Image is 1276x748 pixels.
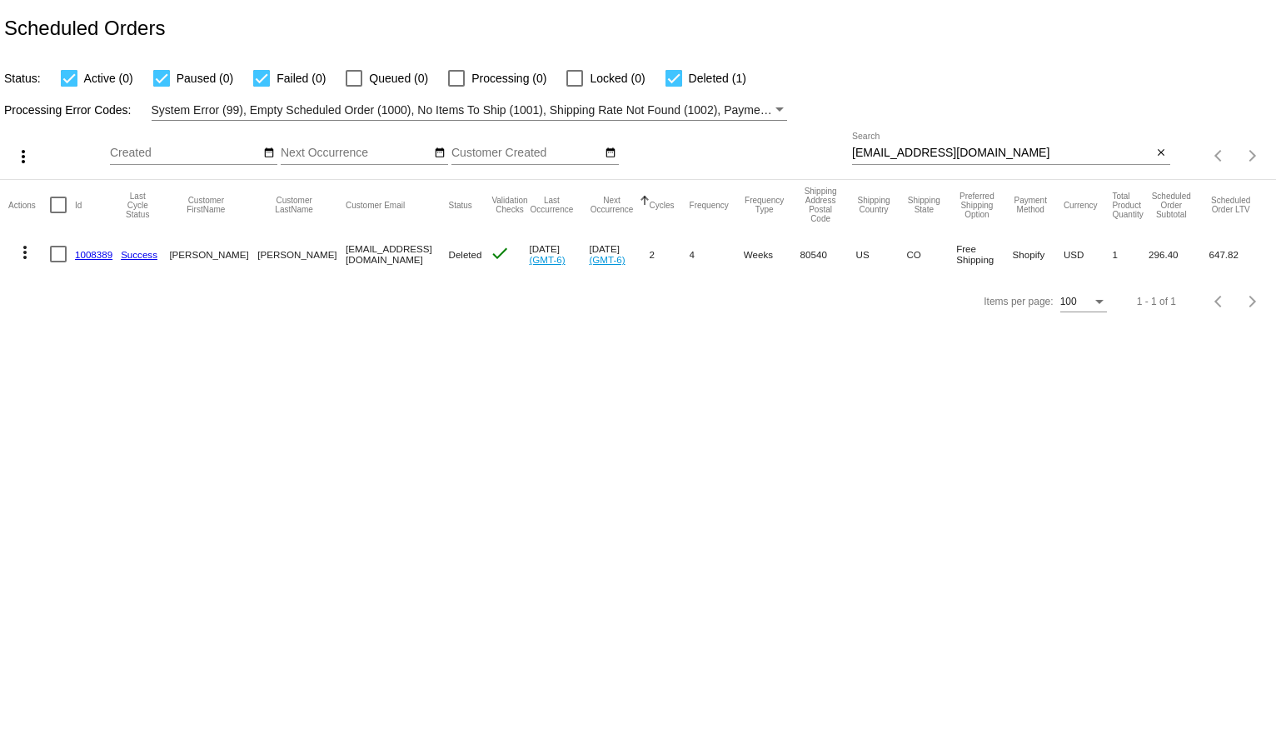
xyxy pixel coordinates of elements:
[529,196,574,214] button: Change sorting for LastOccurrenceUtc
[605,147,616,160] mat-icon: date_range
[13,147,33,167] mat-icon: more_vert
[800,230,856,278] mat-cell: 80540
[121,249,157,260] a: Success
[1060,296,1077,307] span: 100
[690,230,744,278] mat-cell: 4
[451,147,601,160] input: Customer Created
[169,196,242,214] button: Change sorting for CustomerFirstName
[650,200,675,210] button: Change sorting for Cycles
[1209,196,1253,214] button: Change sorting for LifetimeValue
[1137,296,1176,307] div: 1 - 1 of 1
[4,72,41,85] span: Status:
[4,17,165,40] h2: Scheduled Orders
[121,192,154,219] button: Change sorting for LastProcessingCycleId
[257,196,331,214] button: Change sorting for CustomerLastName
[75,249,112,260] a: 1008389
[1203,139,1236,172] button: Previous page
[177,68,233,88] span: Paused (0)
[907,230,957,278] mat-cell: CO
[690,200,729,210] button: Change sorting for Frequency
[589,196,634,214] button: Change sorting for NextOccurrenceUtc
[449,200,472,210] button: Change sorting for Status
[1064,200,1098,210] button: Change sorting for CurrencyIso
[1155,147,1167,160] mat-icon: close
[257,230,346,278] mat-cell: [PERSON_NAME]
[744,230,800,278] mat-cell: Weeks
[346,230,448,278] mat-cell: [EMAIL_ADDRESS][DOMAIN_NAME]
[1203,285,1236,318] button: Previous page
[984,296,1053,307] div: Items per page:
[856,196,892,214] button: Change sorting for ShippingCountry
[650,230,690,278] mat-cell: 2
[110,147,260,160] input: Created
[589,230,649,278] mat-cell: [DATE]
[1013,230,1064,278] mat-cell: Shopify
[369,68,428,88] span: Queued (0)
[689,68,746,88] span: Deleted (1)
[281,147,431,160] input: Next Occurrence
[1236,139,1269,172] button: Next page
[1236,285,1269,318] button: Next page
[907,196,942,214] button: Change sorting for ShippingState
[1013,196,1049,214] button: Change sorting for PaymentMethod.Type
[277,68,326,88] span: Failed (0)
[75,200,82,210] button: Change sorting for Id
[490,180,529,230] mat-header-cell: Validation Checks
[449,249,482,260] span: Deleted
[852,147,1153,160] input: Search
[956,192,997,219] button: Change sorting for PreferredShippingOption
[263,147,275,160] mat-icon: date_range
[1064,230,1113,278] mat-cell: USD
[1149,230,1209,278] mat-cell: 296.40
[1153,145,1170,162] button: Clear
[1060,297,1107,308] mat-select: Items per page:
[471,68,546,88] span: Processing (0)
[589,254,625,265] a: (GMT-6)
[4,103,132,117] span: Processing Error Codes:
[346,200,405,210] button: Change sorting for CustomerEmail
[744,196,785,214] button: Change sorting for FrequencyType
[529,230,589,278] mat-cell: [DATE]
[84,68,133,88] span: Active (0)
[856,230,907,278] mat-cell: US
[956,230,1012,278] mat-cell: Free Shipping
[1112,230,1149,278] mat-cell: 1
[15,242,35,262] mat-icon: more_vert
[590,68,645,88] span: Locked (0)
[1112,180,1149,230] mat-header-cell: Total Product Quantity
[800,187,841,223] button: Change sorting for ShippingPostcode
[1209,230,1268,278] mat-cell: 647.82
[490,243,510,263] mat-icon: check
[8,180,50,230] mat-header-cell: Actions
[1149,192,1194,219] button: Change sorting for Subtotal
[169,230,257,278] mat-cell: [PERSON_NAME]
[529,254,565,265] a: (GMT-6)
[152,100,788,121] mat-select: Filter by Processing Error Codes
[434,147,446,160] mat-icon: date_range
